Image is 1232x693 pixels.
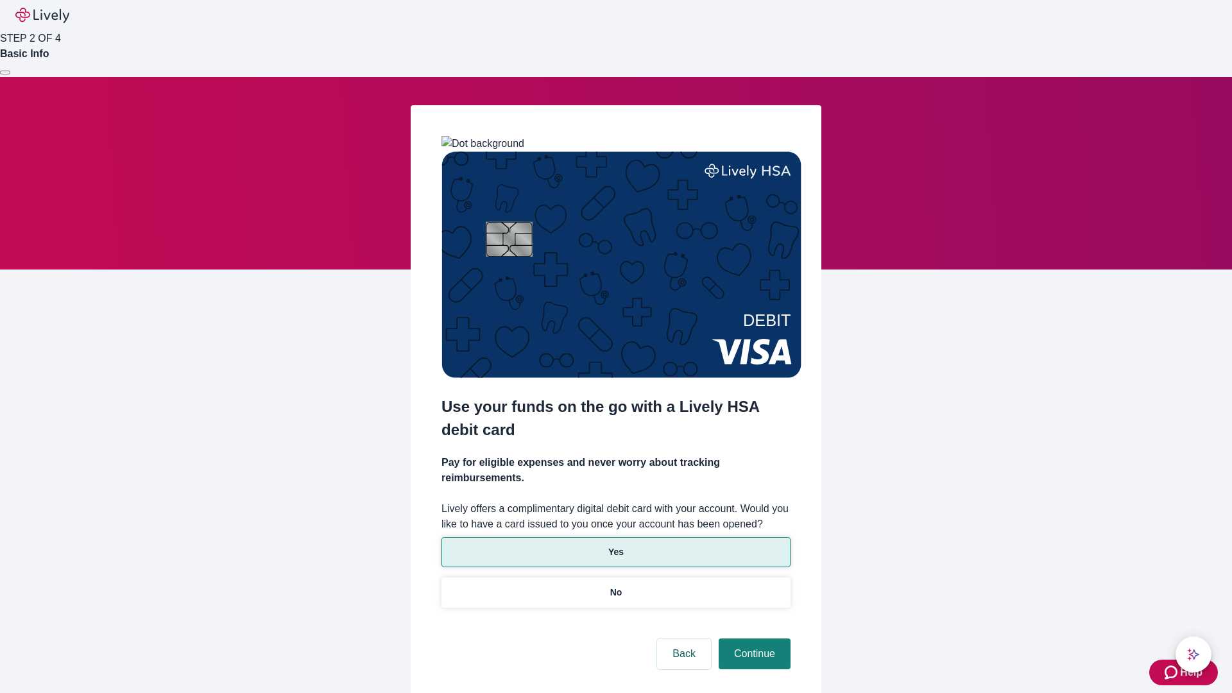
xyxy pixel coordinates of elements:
[15,8,69,23] img: Lively
[441,395,791,441] h2: Use your funds on the go with a Lively HSA debit card
[1149,660,1218,685] button: Zendesk support iconHelp
[610,586,622,599] p: No
[441,455,791,486] h4: Pay for eligible expenses and never worry about tracking reimbursements.
[719,638,791,669] button: Continue
[608,545,624,559] p: Yes
[1176,637,1211,672] button: chat
[1180,665,1202,680] span: Help
[1187,648,1200,661] svg: Lively AI Assistant
[441,537,791,567] button: Yes
[657,638,711,669] button: Back
[441,151,801,378] img: Debit card
[441,577,791,608] button: No
[1165,665,1180,680] svg: Zendesk support icon
[441,136,524,151] img: Dot background
[441,501,791,532] label: Lively offers a complimentary digital debit card with your account. Would you like to have a card...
